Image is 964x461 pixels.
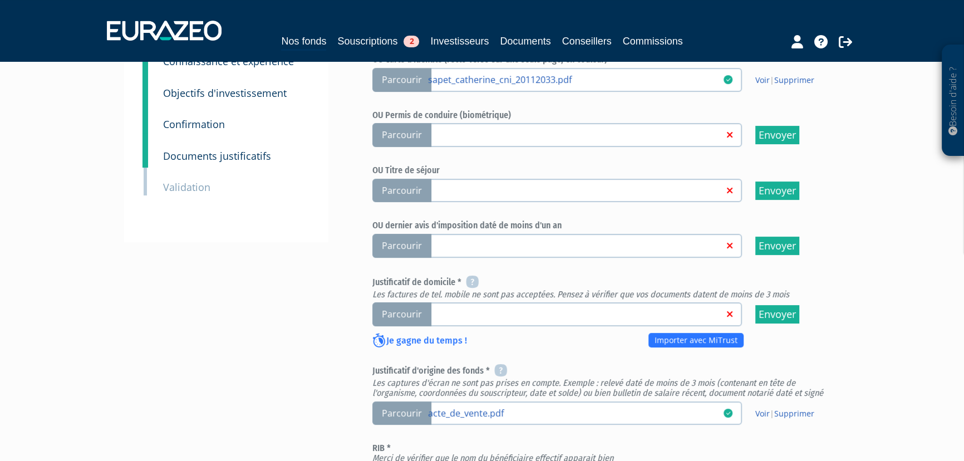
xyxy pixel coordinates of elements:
a: Investisseurs [430,33,489,49]
input: Envoyer [755,182,799,200]
i: 10/09/2025 10:23 [724,75,732,84]
em: Les captures d'écran ne sont pas prises en compte. Exemple : relevé daté de moins de 3 mois (cont... [372,377,823,398]
span: | [755,75,814,86]
a: Commissions [623,33,683,49]
a: 7 [142,101,148,136]
a: 8 [142,133,148,168]
h6: OU Permis de conduire (biométrique) [372,110,834,120]
span: 2 [404,36,419,47]
span: Parcourir [372,68,431,92]
p: Je gagne du temps ! [372,334,467,349]
input: Envoyer [755,237,799,255]
h6: OU dernier avis d'imposition daté de moins d'un an [372,220,834,230]
span: Parcourir [372,302,431,326]
i: 10/09/2025 12:20 [724,409,732,418]
a: Souscriptions2 [337,33,419,49]
span: Parcourir [372,401,431,425]
h6: Justificatif d'origine des fonds * [372,365,834,398]
a: acte_de_vente.pdf [428,407,724,418]
span: | [755,408,814,419]
a: Voir [755,75,770,85]
em: Les factures de tel. mobile ne sont pas acceptées. Pensez à vérifier que vos documents datent de ... [372,289,789,300]
h6: OU Carte d'identité (recto verso sur une seule page, en couleur) [372,55,834,65]
a: Conseillers [562,33,612,49]
a: Nos fonds [281,33,326,51]
h6: OU Titre de séjour [372,165,834,175]
img: 1732889491-logotype_eurazeo_blanc_rvb.png [107,21,222,41]
a: Documents [500,33,551,49]
span: Parcourir [372,179,431,203]
small: Objectifs d'investissement [163,86,287,100]
small: Validation [163,180,210,194]
small: Connaissance et expérience [163,55,294,68]
a: Importer avec MiTrust [648,333,744,347]
a: 6 [142,70,148,105]
p: Besoin d'aide ? [947,51,960,151]
h6: Justificatif de domicile * [372,276,834,300]
span: Parcourir [372,234,431,258]
span: Parcourir [372,123,431,147]
small: Documents justificatifs [163,149,271,163]
a: Supprimer [774,75,814,85]
input: Envoyer [755,126,799,144]
input: Envoyer [755,305,799,323]
small: Confirmation [163,117,225,131]
a: Supprimer [774,408,814,419]
a: sapet_catherine_cni_20112033.pdf [428,73,724,85]
a: Voir [755,408,770,419]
